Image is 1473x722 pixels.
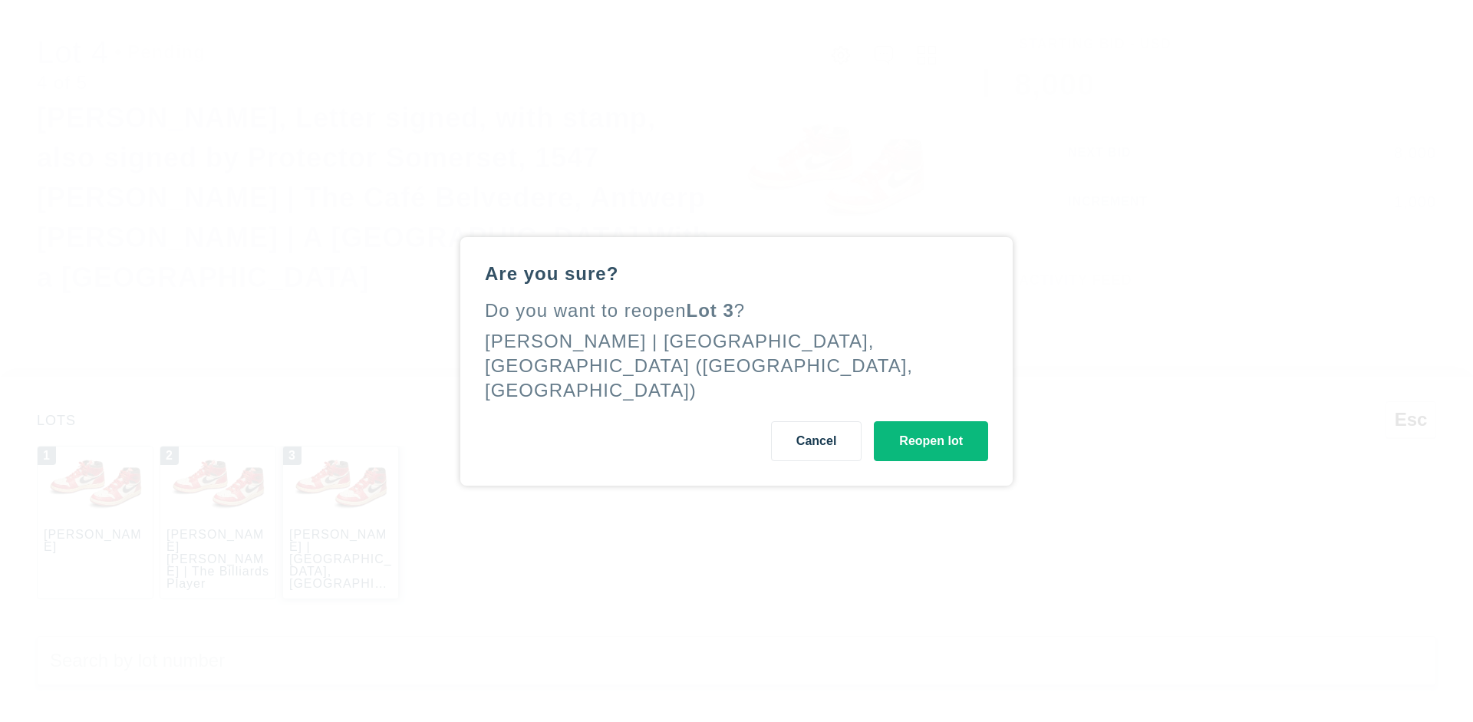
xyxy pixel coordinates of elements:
[485,331,913,401] div: [PERSON_NAME] | [GEOGRAPHIC_DATA], [GEOGRAPHIC_DATA] ([GEOGRAPHIC_DATA], [GEOGRAPHIC_DATA])
[485,262,988,286] div: Are you sure?
[874,421,988,461] button: Reopen lot
[485,298,988,323] div: Do you want to reopen ?
[687,300,734,321] span: Lot 3
[771,421,862,461] button: Cancel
